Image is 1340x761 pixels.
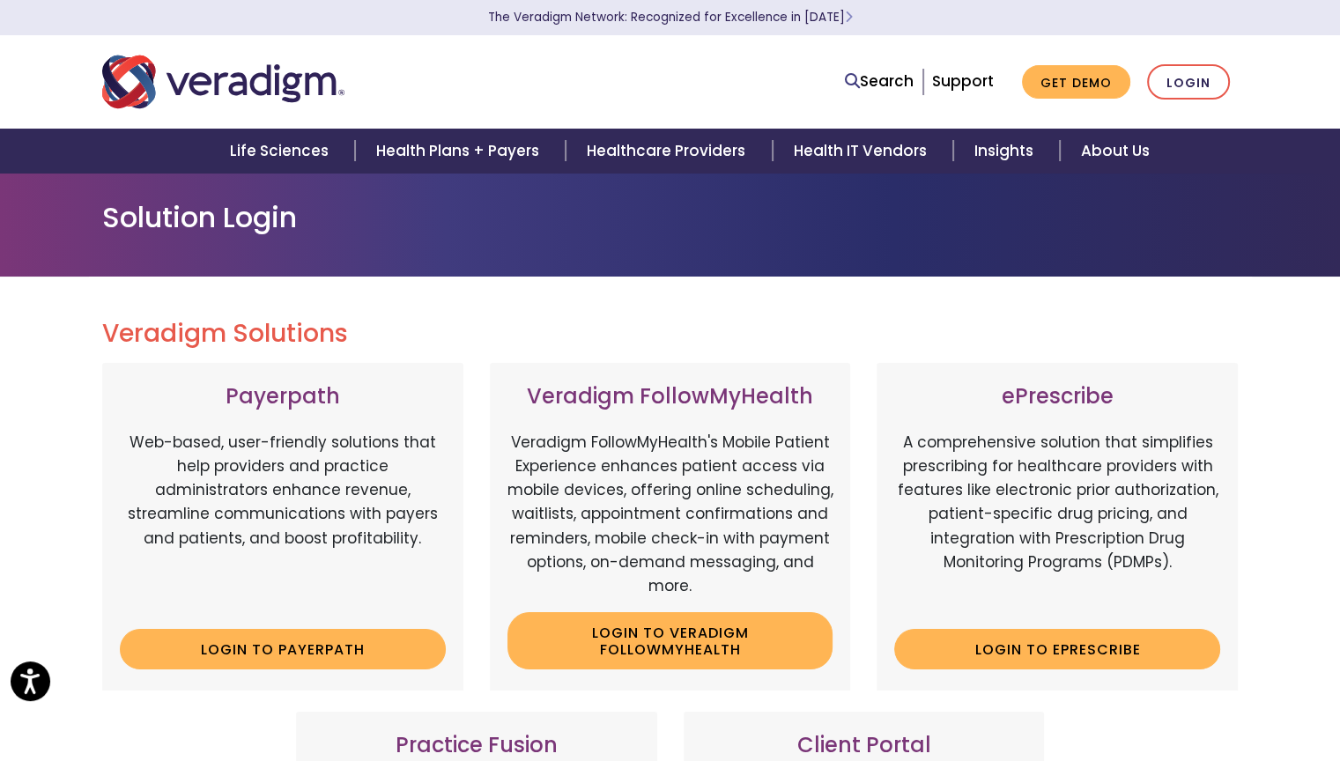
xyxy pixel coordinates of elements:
a: Health Plans + Payers [355,129,566,174]
a: Insights [953,129,1060,174]
h3: Practice Fusion [314,733,640,758]
h3: Veradigm FollowMyHealth [507,384,833,410]
span: Learn More [845,9,853,26]
p: A comprehensive solution that simplifies prescribing for healthcare providers with features like ... [894,431,1220,616]
a: Support [932,70,994,92]
p: Veradigm FollowMyHealth's Mobile Patient Experience enhances patient access via mobile devices, o... [507,431,833,598]
a: Life Sciences [209,129,355,174]
a: Search [845,70,914,93]
a: Login to ePrescribe [894,629,1220,669]
h2: Veradigm Solutions [102,319,1239,349]
a: Get Demo [1022,65,1130,100]
h3: Payerpath [120,384,446,410]
h3: ePrescribe [894,384,1220,410]
a: Health IT Vendors [773,129,953,174]
a: Login [1147,64,1230,100]
img: Veradigm logo [102,53,344,111]
p: Web-based, user-friendly solutions that help providers and practice administrators enhance revenu... [120,431,446,616]
a: Login to Payerpath [120,629,446,669]
h1: Solution Login [102,201,1239,234]
a: The Veradigm Network: Recognized for Excellence in [DATE]Learn More [488,9,853,26]
h3: Client Portal [701,733,1027,758]
a: About Us [1060,129,1171,174]
a: Healthcare Providers [566,129,772,174]
a: Login to Veradigm FollowMyHealth [507,612,833,669]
